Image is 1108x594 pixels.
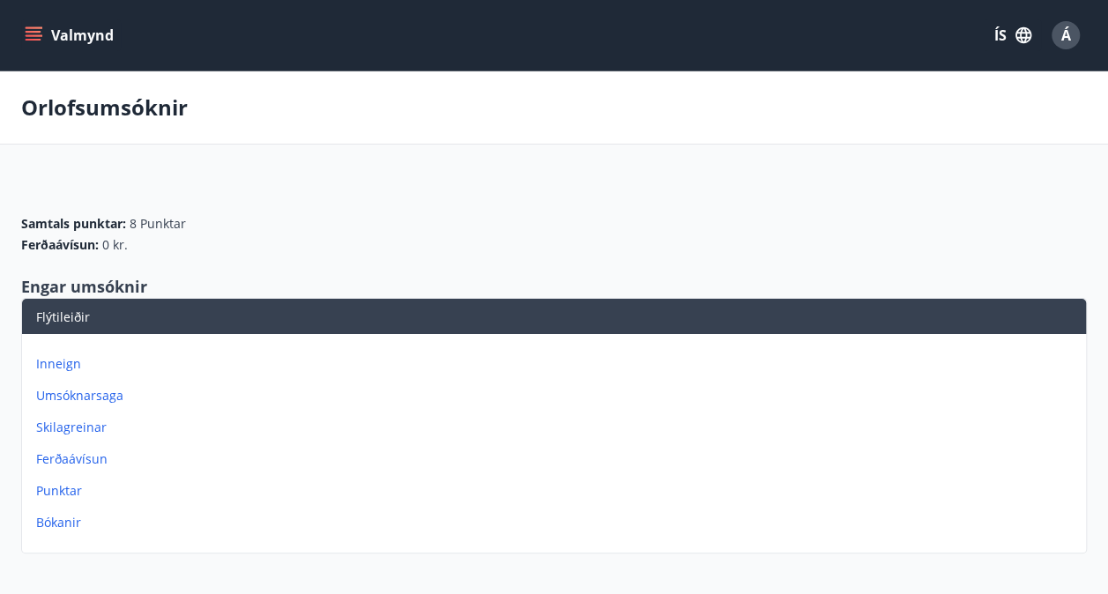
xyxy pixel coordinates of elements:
span: Ferðaávísun : [21,236,99,254]
p: Punktar [36,482,1079,500]
span: Engar umsóknir [21,276,147,297]
p: Bókanir [36,514,1079,531]
span: Samtals punktar : [21,215,126,233]
span: 8 Punktar [130,215,186,233]
p: Skilagreinar [36,419,1079,436]
button: Á [1045,14,1087,56]
p: Orlofsumsóknir [21,93,188,123]
p: Inneign [36,355,1079,373]
p: Umsóknarsaga [36,387,1079,405]
button: ÍS [985,19,1041,51]
span: 0 kr. [102,236,128,254]
span: Flýtileiðir [36,308,90,325]
p: Ferðaávísun [36,450,1079,468]
button: menu [21,19,121,51]
span: Á [1061,26,1071,45]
